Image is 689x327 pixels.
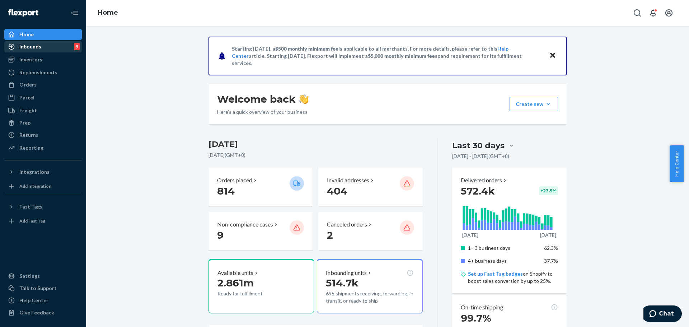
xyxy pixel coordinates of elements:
button: Open Search Box [630,6,645,20]
button: Talk to Support [4,282,82,294]
a: Reporting [4,142,82,154]
p: 695 shipments receiving, forwarding, in transit, or ready to ship [326,290,413,304]
div: Integrations [19,168,50,176]
div: Replenishments [19,69,57,76]
p: Invalid addresses [327,176,369,184]
a: Home [4,29,82,40]
a: Add Integration [4,181,82,192]
a: Inbounds9 [4,41,82,52]
p: 1 - 3 business days [468,244,539,252]
h1: Welcome back [217,93,309,106]
div: Inbounds [19,43,41,50]
p: On-time shipping [461,303,503,312]
iframe: Opens a widget where you can chat to one of our agents [643,305,682,323]
a: Freight [4,105,82,116]
span: 814 [217,185,235,197]
p: Orders placed [217,176,252,184]
a: Parcel [4,92,82,103]
button: Help Center [670,145,684,182]
button: Fast Tags [4,201,82,212]
h3: [DATE] [208,139,423,150]
a: Settings [4,270,82,282]
span: 99.7% [461,312,491,324]
button: Open account menu [662,6,676,20]
div: Parcel [19,94,34,101]
button: Inbounding units514.7k695 shipments receiving, forwarding, in transit, or ready to ship [317,259,422,313]
button: Close [548,51,557,61]
p: Canceled orders [327,220,367,229]
div: Talk to Support [19,285,57,292]
a: Home [98,9,118,17]
span: 514.7k [326,277,358,289]
div: Orders [19,81,37,88]
a: Inventory [4,54,82,65]
a: Replenishments [4,67,82,78]
div: Help Center [19,297,48,304]
span: 2.861m [217,277,254,289]
div: Give Feedback [19,309,54,316]
p: [DATE] [540,232,556,239]
p: on Shopify to boost sales conversion by up to 25%. [468,270,558,285]
p: [DATE] - [DATE] ( GMT+8 ) [452,153,509,160]
p: 4+ business days [468,257,539,265]
div: Freight [19,107,37,114]
p: Available units [217,269,253,277]
button: Available units2.861mReady for fulfillment [208,259,314,313]
a: Prep [4,117,82,129]
div: Add Fast Tag [19,218,45,224]
p: Inbounding units [326,269,367,277]
a: Set up Fast Tag badges [468,271,523,277]
span: $500 monthly minimum fee [275,46,338,52]
button: Give Feedback [4,307,82,318]
button: Close Navigation [67,6,82,20]
div: 9 [74,43,80,50]
div: Home [19,31,34,38]
button: Invalid addresses 404 [318,168,422,206]
div: Reporting [19,144,43,151]
p: Non-compliance cases [217,220,273,229]
div: Fast Tags [19,203,42,210]
p: Here’s a quick overview of your business [217,108,309,116]
button: Orders placed 814 [208,168,313,206]
button: Delivered orders [461,176,508,184]
a: Add Fast Tag [4,215,82,227]
div: Settings [19,272,40,280]
button: Create new [510,97,558,111]
img: hand-wave emoji [299,94,309,104]
span: 572.4k [461,185,495,197]
a: Orders [4,79,82,90]
span: 37.7% [544,258,558,264]
span: 62.3% [544,245,558,251]
button: Non-compliance cases 9 [208,212,313,250]
span: $5,000 monthly minimum fee [368,53,435,59]
span: 404 [327,185,347,197]
img: Flexport logo [8,9,38,17]
span: 2 [327,229,333,241]
a: Help Center [4,295,82,306]
p: [DATE] [462,232,478,239]
button: Open notifications [646,6,660,20]
div: Returns [19,131,38,139]
div: Inventory [19,56,42,63]
p: [DATE] ( GMT+8 ) [208,151,423,159]
div: + 23.5 % [539,186,558,195]
p: Starting [DATE], a is applicable to all merchants. For more details, please refer to this article... [232,45,542,67]
ol: breadcrumbs [92,3,124,23]
button: Integrations [4,166,82,178]
div: Last 30 days [452,140,505,151]
div: Prep [19,119,31,126]
button: Canceled orders 2 [318,212,422,250]
p: Ready for fulfillment [217,290,284,297]
a: Returns [4,129,82,141]
div: Add Integration [19,183,51,189]
span: 9 [217,229,224,241]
